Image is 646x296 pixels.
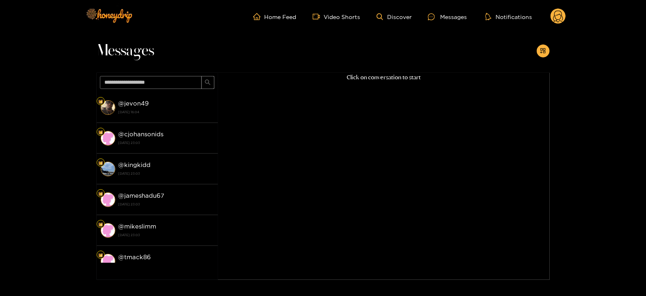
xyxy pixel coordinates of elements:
[428,12,467,21] div: Messages
[98,191,103,196] img: Fan Level
[119,192,165,199] strong: @ jameshadu67
[119,262,214,269] strong: [DATE] 23:03
[101,162,115,176] img: conversation
[98,222,103,227] img: Fan Level
[253,13,297,20] a: Home Feed
[98,253,103,258] img: Fan Level
[119,170,214,177] strong: [DATE] 23:03
[313,13,324,20] span: video-camera
[119,139,214,146] strong: [DATE] 23:03
[119,231,214,239] strong: [DATE] 23:03
[540,48,546,55] span: appstore-add
[101,254,115,269] img: conversation
[313,13,360,20] a: Video Shorts
[97,41,155,61] span: Messages
[101,131,115,146] img: conversation
[98,130,103,135] img: Fan Level
[98,99,103,104] img: Fan Level
[101,192,115,207] img: conversation
[377,13,412,20] a: Discover
[98,161,103,165] img: Fan Level
[483,13,534,21] button: Notifications
[119,108,214,116] strong: [DATE] 16:04
[537,44,550,57] button: appstore-add
[119,254,151,260] strong: @ tmack86
[201,76,214,89] button: search
[119,223,157,230] strong: @ mikeslimm
[101,100,115,115] img: conversation
[119,131,164,137] strong: @ cjohansonids
[119,161,151,168] strong: @ kingkidd
[253,13,265,20] span: home
[205,79,211,86] span: search
[119,100,149,107] strong: @ jevon49
[218,73,550,82] p: Click on conversation to start
[119,201,214,208] strong: [DATE] 23:03
[101,223,115,238] img: conversation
